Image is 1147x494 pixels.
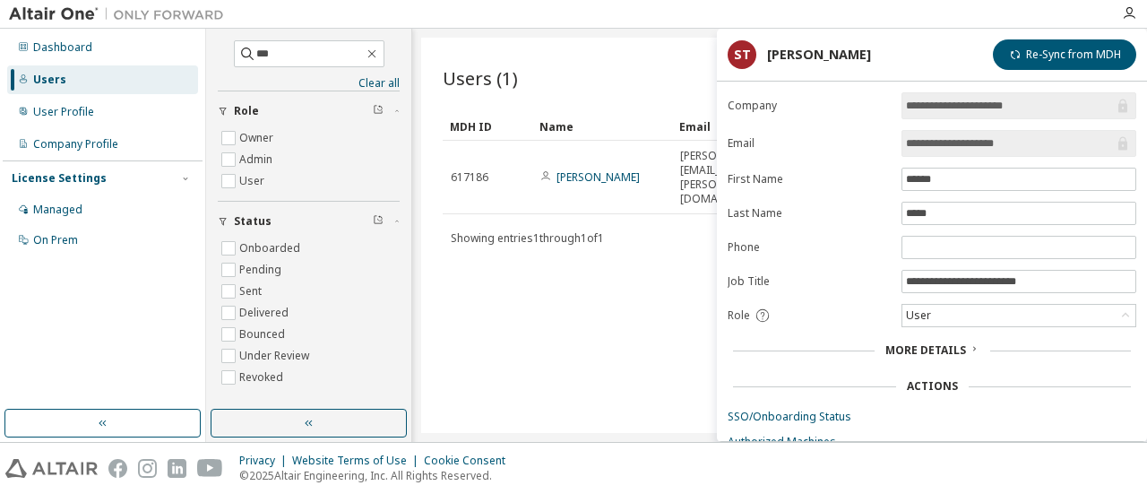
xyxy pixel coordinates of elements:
[239,149,276,170] label: Admin
[679,112,755,141] div: Email
[108,459,127,478] img: facebook.svg
[728,136,891,151] label: Email
[767,48,871,62] div: [PERSON_NAME]
[903,306,934,325] div: User
[373,214,384,229] span: Clear filter
[239,324,289,345] label: Bounced
[450,112,525,141] div: MDH ID
[33,40,92,55] div: Dashboard
[993,39,1136,70] button: Re-Sync from MDH
[451,230,604,246] span: Showing entries 1 through 1 of 1
[33,105,94,119] div: User Profile
[234,104,259,118] span: Role
[5,459,98,478] img: altair_logo.svg
[218,76,400,91] a: Clear all
[728,172,891,186] label: First Name
[239,238,304,259] label: Onboarded
[443,65,518,91] span: Users (1)
[33,203,82,217] div: Managed
[373,104,384,118] span: Clear filter
[197,459,223,478] img: youtube.svg
[907,379,958,394] div: Actions
[680,149,771,206] span: [PERSON_NAME][EMAIL_ADDRESS][PERSON_NAME][DOMAIN_NAME]
[138,459,157,478] img: instagram.svg
[728,274,891,289] label: Job Title
[885,342,966,358] span: More Details
[239,345,313,367] label: Under Review
[239,127,277,149] label: Owner
[902,305,1135,326] div: User
[451,170,488,185] span: 617186
[292,454,424,468] div: Website Terms of Use
[239,281,265,302] label: Sent
[424,454,516,468] div: Cookie Consent
[556,169,640,185] a: [PERSON_NAME]
[239,259,285,281] label: Pending
[728,308,750,323] span: Role
[239,367,287,388] label: Revoked
[728,410,1136,424] a: SSO/Onboarding Status
[728,40,756,69] div: ST
[728,99,891,113] label: Company
[33,73,66,87] div: Users
[12,171,107,186] div: License Settings
[728,240,891,255] label: Phone
[728,206,891,221] label: Last Name
[218,202,400,241] button: Status
[33,233,78,247] div: On Prem
[539,112,665,141] div: Name
[239,468,516,483] p: © 2025 Altair Engineering, Inc. All Rights Reserved.
[239,302,292,324] label: Delivered
[728,435,1136,449] a: Authorized Machines
[234,214,272,229] span: Status
[33,137,118,152] div: Company Profile
[9,5,233,23] img: Altair One
[218,91,400,131] button: Role
[239,170,268,192] label: User
[239,454,292,468] div: Privacy
[168,459,186,478] img: linkedin.svg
